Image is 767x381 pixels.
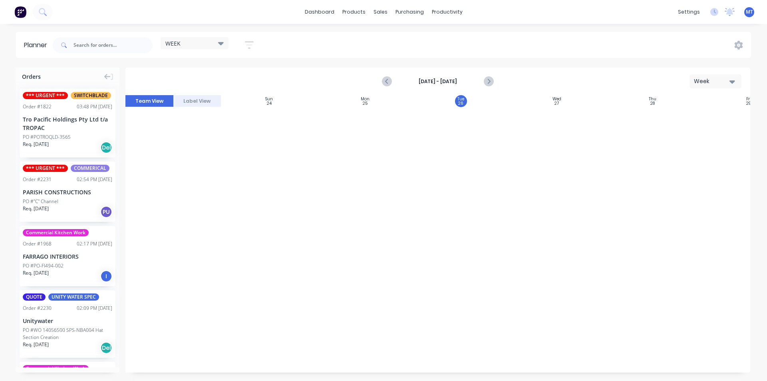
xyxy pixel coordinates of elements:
div: Tue [457,97,464,102]
button: Label View [173,95,221,107]
div: purchasing [391,6,428,18]
div: Unitywater [23,317,112,325]
div: Week [694,77,731,86]
div: Del [100,142,112,154]
div: PO #POTROQLD-3565 [23,134,71,141]
div: PU [100,206,112,218]
div: Order # 2231 [23,176,52,183]
img: Factory [14,6,26,18]
button: Team View [125,95,173,107]
div: settings [674,6,704,18]
strong: [DATE] - [DATE] [398,78,478,85]
div: I [100,270,112,282]
div: Del [100,342,112,354]
span: Req. [DATE] [23,269,49,277]
span: Req. [DATE] [23,341,49,348]
div: 25 [363,102,368,106]
div: 26 [458,102,463,106]
div: 03:48 PM [DATE] [77,103,112,110]
div: productivity [428,6,467,18]
div: 02:17 PM [DATE] [77,240,112,247]
div: Planner [24,40,51,50]
span: Commercial Kitchen Work [23,229,89,236]
span: Req. [DATE] [23,141,49,148]
div: 24 [267,102,272,106]
div: sales [370,6,391,18]
div: PARISH CONSTRUCTIONS [23,188,112,196]
input: Search for orders... [74,37,153,53]
div: 28 [650,102,655,106]
div: Order # 2230 [23,305,52,312]
div: 29 [746,102,751,106]
button: Week [690,74,741,88]
div: Order # 1822 [23,103,52,110]
div: Mon [361,97,370,102]
div: 02:54 PM [DATE] [77,176,112,183]
div: PO #"C" Channel [23,198,58,205]
div: Sun [265,97,273,102]
div: Thu [649,97,656,102]
span: Orders [22,72,41,81]
div: Fri [746,97,751,102]
span: MT [746,8,753,16]
a: dashboard [301,6,338,18]
div: 02:09 PM [DATE] [77,305,112,312]
div: FARRAGO INTERIORS [23,252,112,261]
span: WEEK [165,39,181,48]
span: Commercial Kitchen Work [23,365,89,372]
div: Order # 1968 [23,240,52,247]
span: SWITCHBLADE [71,92,111,99]
span: UNITY WATER SPEC [48,293,99,301]
div: Wed [552,97,561,102]
span: Req. [DATE] [23,205,49,212]
div: PO #WO 14056500 SPS-NBA004 Hat Section Creation [23,327,112,341]
div: 27 [554,102,559,106]
div: Tro Pacific Holdings Pty Ltd t/a TROPAC [23,115,112,132]
div: PO #PO-FI494-002 [23,262,64,269]
span: COMMERICAL [71,165,109,172]
div: products [338,6,370,18]
span: QUOTE [23,293,46,301]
